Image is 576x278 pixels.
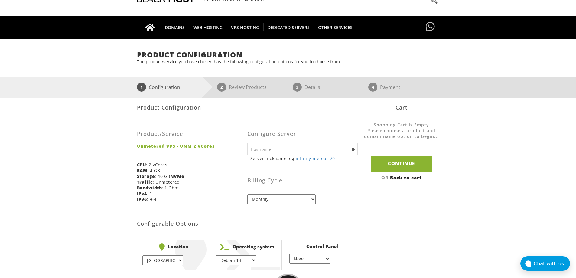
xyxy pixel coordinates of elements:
[139,16,161,39] a: Go to homepage
[534,261,570,267] div: Chat with us
[247,131,358,137] h3: Configure Server
[216,255,256,265] select: } } } } } } } } } } } } } } } } } } } } }
[142,243,205,251] b: Location
[137,143,243,149] strong: Unmetered VPS - UNM 2 vCores
[161,23,189,31] span: DOMAINS
[137,196,147,202] b: IPv6
[247,143,358,155] input: Hostname
[170,173,184,179] b: NVMe
[137,122,247,207] div: : 2 vCores : 4 GB : 40 GB : Unmetered : 1 Gbps : 1 : /64
[293,83,302,92] span: 3
[137,162,146,168] b: CPU
[137,59,439,64] p: The product/service you have chosen has the following configuration options for you to choose from.
[296,155,335,161] a: infinity-meteor-79
[189,23,227,31] span: WEB HOSTING
[216,243,278,251] b: Operating system
[247,178,358,184] h3: Billing Cycle
[137,83,146,92] span: 1
[137,51,439,59] h1: Product Configuration
[137,185,162,191] b: Bandwidth
[142,255,183,265] select: } } } } } }
[263,23,314,31] span: DEDICATED SERVERS
[314,23,357,31] span: OTHER SERVICES
[137,173,155,179] b: Storage
[161,16,189,39] a: DOMAINS
[289,243,352,249] b: Control Panel
[250,155,358,161] small: Server nickname, eg.
[263,16,314,39] a: DEDICATED SERVERS
[137,98,358,117] div: Product Configuration
[304,83,320,92] p: Details
[227,16,264,39] a: VPS HOSTING
[137,215,358,233] h2: Configurable Options
[364,175,439,181] div: OR
[390,175,422,181] a: Back to cart
[137,168,148,173] b: RAM
[364,98,439,117] div: Cart
[364,122,439,145] li: Shopping Cart is Empty Please choose a product and domain name option to begin...
[217,83,226,92] span: 2
[229,83,267,92] p: Review Products
[368,83,377,92] span: 4
[137,179,153,185] b: Traffic
[314,16,357,39] a: OTHER SERVICES
[371,156,432,171] input: Continue
[137,131,243,137] h3: Product/Service
[289,254,330,264] select: } } } }
[520,256,570,271] button: Chat with us
[189,16,227,39] a: WEB HOSTING
[424,16,436,38] a: Have questions?
[227,23,264,31] span: VPS HOSTING
[149,83,180,92] p: Configuration
[380,83,400,92] p: Payment
[137,191,147,196] b: IPv4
